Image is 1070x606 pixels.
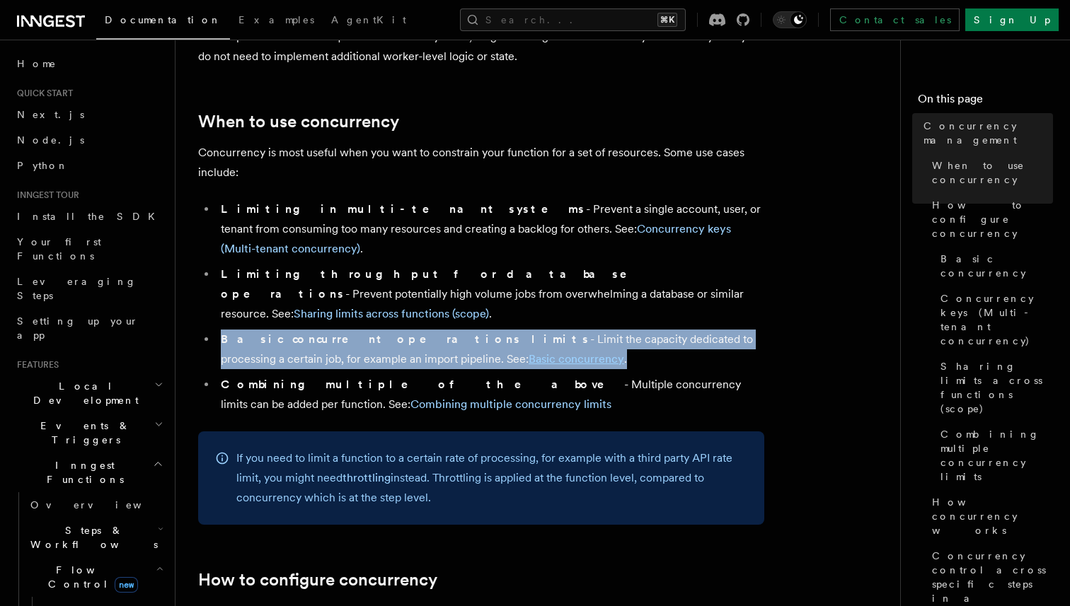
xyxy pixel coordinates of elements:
strong: Limiting throughput for database operations [221,267,647,301]
button: Search...⌘K [460,8,686,31]
span: Quick start [11,88,73,99]
a: Documentation [96,4,230,40]
span: Inngest Functions [11,458,153,486]
a: Basic concurrency [935,246,1053,286]
a: How to configure concurrency [926,192,1053,246]
kbd: ⌘K [657,13,677,27]
li: - Multiple concurrency limits can be added per function. See: [217,375,764,414]
strong: Limiting in multi-tenant systems [221,202,586,216]
a: Python [11,153,166,178]
span: Combining multiple concurrency limits [940,427,1053,484]
span: Python [17,160,69,171]
a: Your first Functions [11,229,166,269]
h4: On this page [918,91,1053,113]
a: Next.js [11,102,166,127]
a: When to use concurrency [198,112,399,132]
span: Inngest tour [11,190,79,201]
a: Setting up your app [11,308,166,348]
a: Concurrency management [918,113,1053,153]
span: Events & Triggers [11,419,154,447]
span: Concurrency management [924,119,1053,147]
a: Install the SDK [11,204,166,229]
span: Local Development [11,379,154,407]
span: Examples [238,14,314,25]
span: Leveraging Steps [17,276,137,301]
a: Examples [230,4,323,38]
span: Next.js [17,109,84,120]
strong: Combining multiple of the above [221,378,624,391]
li: - Prevent potentially high volume jobs from overwhelming a database or similar resource. See: . [217,264,764,324]
a: Basic concurrency [529,352,624,366]
a: When to use concurrency [926,153,1053,192]
a: Sharing limits across functions (scope) [294,307,489,320]
span: Install the SDK [17,211,163,222]
a: How concurrency works [926,489,1053,543]
a: How to configure concurrency [198,570,437,590]
span: Home [17,57,57,71]
button: Steps & Workflows [25,518,166,557]
button: Local Development [11,373,166,413]
li: - Prevent a single account, user, or tenant from consuming too many resources and creating a back... [217,199,764,259]
a: Leveraging Steps [11,269,166,308]
span: Features [11,359,59,371]
span: When to use concurrency [932,158,1053,187]
p: Concurrency is most useful when you want to constrain your function for a set of resources. Some ... [198,143,764,182]
span: Documentation [105,14,222,25]
a: Node.js [11,127,166,153]
span: Your first Functions [17,236,101,262]
span: Node.js [17,134,84,146]
span: Concurrency keys (Multi-tenant concurrency) [940,291,1053,348]
button: Events & Triggers [11,413,166,453]
a: Overview [25,492,166,518]
button: Toggle dark mode [773,11,807,28]
a: Home [11,51,166,76]
p: As compared to traditional queue and worker systems, Inngest manages the concurrency within the s... [198,27,764,66]
span: How to configure concurrency [932,198,1053,240]
span: Setting up your app [17,315,139,341]
span: How concurrency works [932,495,1053,537]
a: Sign Up [965,8,1059,31]
a: throttling [343,471,391,484]
a: AgentKit [323,4,415,38]
a: Concurrency keys (Multi-tenant concurrency) [935,286,1053,354]
p: If you need to limit a function to a certain rate of processing, for example with a third party A... [236,448,747,508]
a: Sharing limits across functions (scope) [935,354,1053,421]
span: Flow Control [25,563,156,591]
a: Contact sales [830,8,960,31]
span: AgentKit [331,14,406,25]
button: Inngest Functions [11,453,166,492]
a: Combining multiple concurrency limits [410,397,611,411]
span: Overview [30,499,176,511]
span: new [115,577,138,593]
a: Combining multiple concurrency limits [935,421,1053,489]
span: Steps & Workflows [25,523,158,552]
span: Sharing limits across functions (scope) [940,359,1053,416]
button: Flow Controlnew [25,557,166,597]
span: Basic concurrency [940,252,1053,280]
li: - Limit the capacity dedicated to processing a certain job, for example an import pipeline. See: . [217,330,764,369]
strong: Basic concurrent operations limits [221,332,590,346]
